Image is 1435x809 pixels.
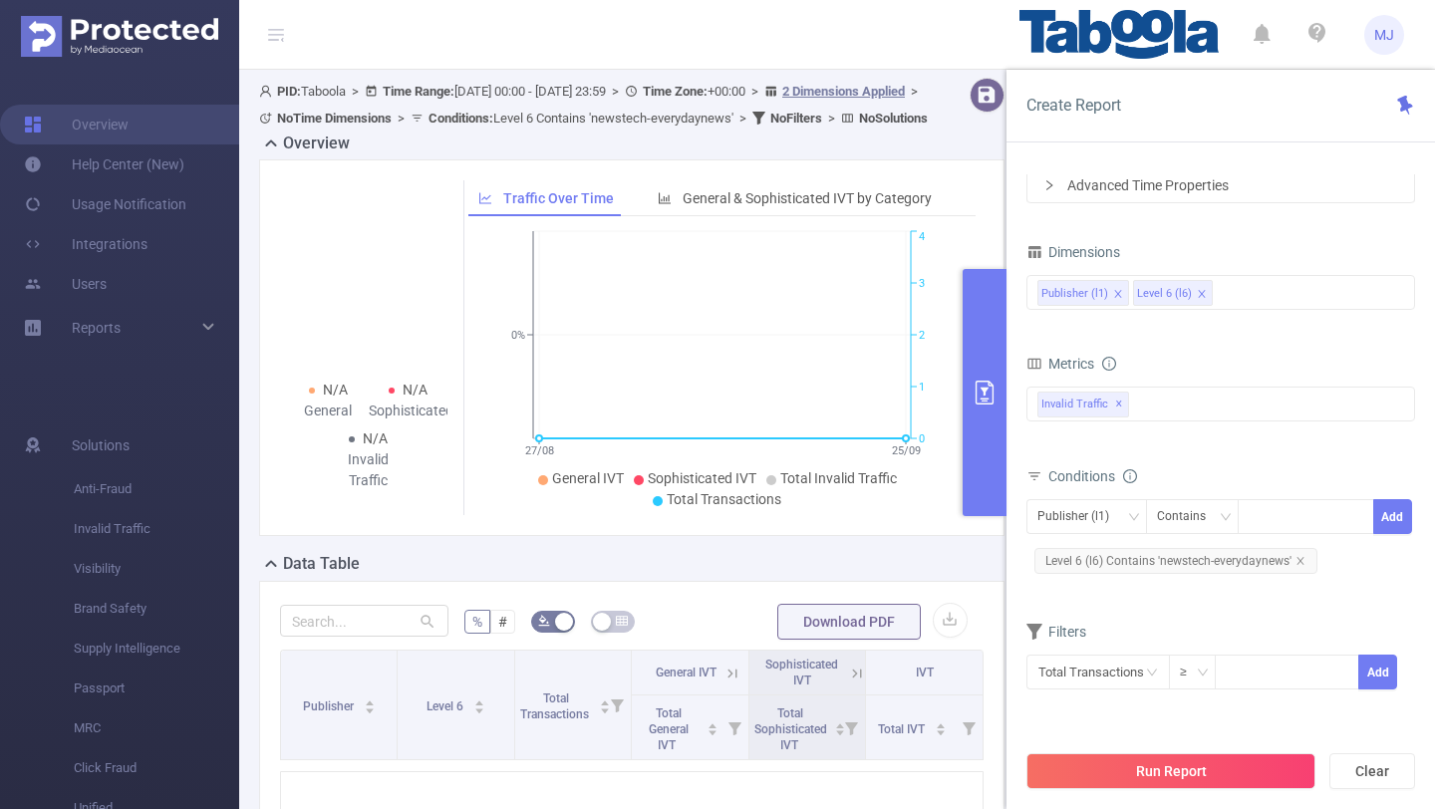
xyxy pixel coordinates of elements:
i: icon: bar-chart [658,191,672,205]
span: Brand Safety [74,589,239,629]
i: icon: right [1043,179,1055,191]
span: Total Invalid Traffic [780,470,897,486]
span: General IVT [552,470,624,486]
tspan: 27/08 [525,444,554,457]
i: icon: down [1220,511,1232,525]
div: Sort [599,697,611,709]
span: Invalid Traffic [1037,392,1129,417]
span: Sophisticated IVT [765,658,838,687]
span: Reports [72,320,121,336]
input: Search... [280,605,448,637]
div: Sort [834,720,846,732]
span: N/A [403,382,428,398]
div: Sophisticated [369,401,449,421]
span: Level 6 [427,699,466,713]
span: Total Transactions [667,491,781,507]
b: No Solutions [859,111,928,126]
i: Filter menu [955,695,983,759]
tspan: 4 [919,231,925,244]
span: MJ [1374,15,1394,55]
span: Supply Intelligence [74,629,239,669]
span: General & Sophisticated IVT by Category [683,190,932,206]
span: Level 6 (l6) Contains 'newstech-everydaynews' [1034,548,1317,574]
i: icon: caret-up [474,697,485,703]
i: icon: caret-up [935,720,946,726]
b: No Time Dimensions [277,111,392,126]
i: icon: info-circle [1123,469,1137,483]
i: icon: down [1197,667,1209,680]
span: Passport [74,669,239,708]
span: N/A [323,382,348,398]
span: Click Fraud [74,748,239,788]
i: icon: caret-up [707,720,717,726]
a: Overview [24,105,129,144]
span: > [346,84,365,99]
div: icon: rightAdvanced Time Properties [1027,168,1414,202]
span: Anti-Fraud [74,469,239,509]
div: Contains [1157,500,1220,533]
i: icon: caret-down [364,705,375,711]
i: icon: close [1197,289,1207,301]
span: Taboola [DATE] 00:00 - [DATE] 23:59 +00:00 [259,84,928,126]
div: Level 6 (l6) [1137,281,1192,307]
li: Publisher (l1) [1037,280,1129,306]
span: Metrics [1026,356,1094,372]
i: icon: caret-up [599,697,610,703]
div: General [288,401,369,421]
i: Filter menu [837,695,865,759]
span: Sophisticated IVT [648,470,756,486]
span: Total Sophisticated IVT [754,706,827,752]
i: icon: close [1113,289,1123,301]
span: Traffic Over Time [503,190,614,206]
div: Sort [473,697,485,709]
span: > [606,84,625,99]
b: PID: [277,84,301,99]
tspan: 2 [919,329,925,342]
button: Clear [1329,753,1415,789]
i: icon: table [616,615,628,627]
tspan: 0 [919,432,925,445]
tspan: 0% [511,329,525,342]
span: ✕ [1115,393,1123,416]
span: Total IVT [878,722,928,736]
div: Sort [935,720,947,732]
div: Publisher (l1) [1037,500,1123,533]
span: > [905,84,924,99]
span: Level 6 Contains 'newstech-everydaynews' [429,111,733,126]
span: > [733,111,752,126]
span: Conditions [1048,468,1137,484]
span: # [498,614,507,630]
u: 2 Dimensions Applied [782,84,905,99]
span: Create Report [1026,96,1121,115]
b: No Filters [770,111,822,126]
i: icon: caret-down [707,727,717,733]
span: General IVT [656,666,717,679]
span: Solutions [72,425,130,465]
a: Usage Notification [24,184,186,224]
i: icon: caret-up [364,697,375,703]
div: Invalid Traffic [328,449,409,491]
i: icon: info-circle [1102,357,1116,371]
span: N/A [363,430,388,446]
a: Integrations [24,224,147,264]
button: Run Report [1026,753,1315,789]
button: Download PDF [777,604,921,640]
div: ≥ [1180,656,1201,688]
button: Add [1358,655,1397,689]
h2: Overview [283,132,350,155]
i: Filter menu [720,695,748,759]
i: icon: bg-colors [538,615,550,627]
div: Sort [364,697,376,709]
span: Filters [1026,624,1086,640]
b: Conditions : [429,111,493,126]
div: Publisher (l1) [1041,281,1108,307]
span: > [392,111,411,126]
span: Invalid Traffic [74,509,239,549]
i: Filter menu [603,651,631,759]
span: Dimensions [1026,244,1120,260]
b: Time Zone: [643,84,708,99]
i: icon: caret-up [834,720,845,726]
b: Time Range: [383,84,454,99]
i: icon: close [1295,556,1305,566]
tspan: 3 [919,277,925,290]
